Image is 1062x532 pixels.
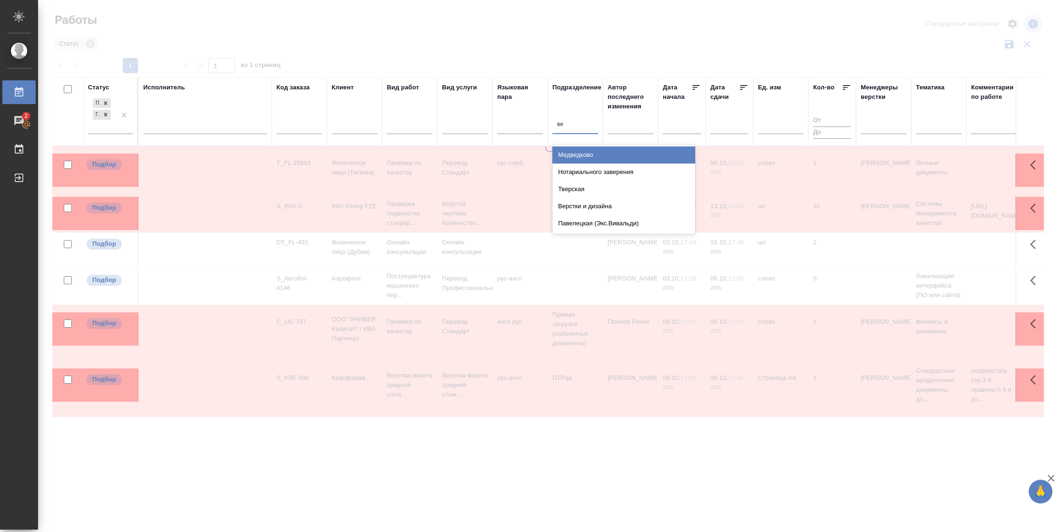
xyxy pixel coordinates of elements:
[1024,233,1047,256] button: Здесь прячутся важные кнопки
[1024,197,1047,220] button: Здесь прячутся важные кнопки
[710,83,739,102] div: Дата сдачи
[608,83,653,111] div: Автор последнего изменения
[92,203,116,213] p: Подбор
[143,83,185,92] div: Исполнитель
[861,83,906,102] div: Менеджеры верстки
[916,83,944,92] div: Тематика
[1024,154,1047,176] button: Здесь прячутся важные кнопки
[276,83,310,92] div: Код заказа
[552,164,695,181] div: Нотариального заверения
[552,146,695,164] div: Медведково
[93,110,100,120] div: Готов к работе
[92,109,112,121] div: Подбор, Готов к работе
[2,109,36,133] a: 2
[497,83,543,102] div: Языковая пара
[552,215,695,232] div: Павелецкая (Экс.Вивальди)
[1029,480,1052,503] button: 🙏
[332,83,354,92] div: Клиент
[19,111,33,121] span: 2
[92,97,112,109] div: Подбор, Готов к работе
[813,126,851,138] input: До
[86,202,133,214] div: Можно подбирать исполнителей
[813,83,835,92] div: Кол-во
[93,98,100,108] div: Подбор
[387,83,419,92] div: Вид работ
[92,375,116,384] p: Подбор
[813,115,851,127] input: От
[86,317,133,330] div: Можно подбирать исполнителей
[552,198,695,215] div: Верстки и дизайна
[92,319,116,328] p: Подбор
[663,83,691,102] div: Дата начала
[442,83,477,92] div: Вид услуги
[1024,269,1047,292] button: Здесь прячутся важные кнопки
[552,181,695,198] div: Тверская
[1024,368,1047,391] button: Здесь прячутся важные кнопки
[92,275,116,285] p: Подбор
[1024,420,1047,443] button: Здесь прячутся важные кнопки
[86,274,133,287] div: Можно подбирать исполнителей
[758,83,781,92] div: Ед. изм
[971,83,1017,102] div: Комментарии по работе
[552,83,601,92] div: Подразделение
[86,238,133,251] div: Можно подбирать исполнителей
[88,83,109,92] div: Статус
[86,158,133,171] div: Можно подбирать исполнителей
[1032,482,1049,502] span: 🙏
[92,239,116,249] p: Подбор
[92,160,116,169] p: Подбор
[86,373,133,386] div: Можно подбирать исполнителей
[1024,312,1047,335] button: Здесь прячутся важные кнопки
